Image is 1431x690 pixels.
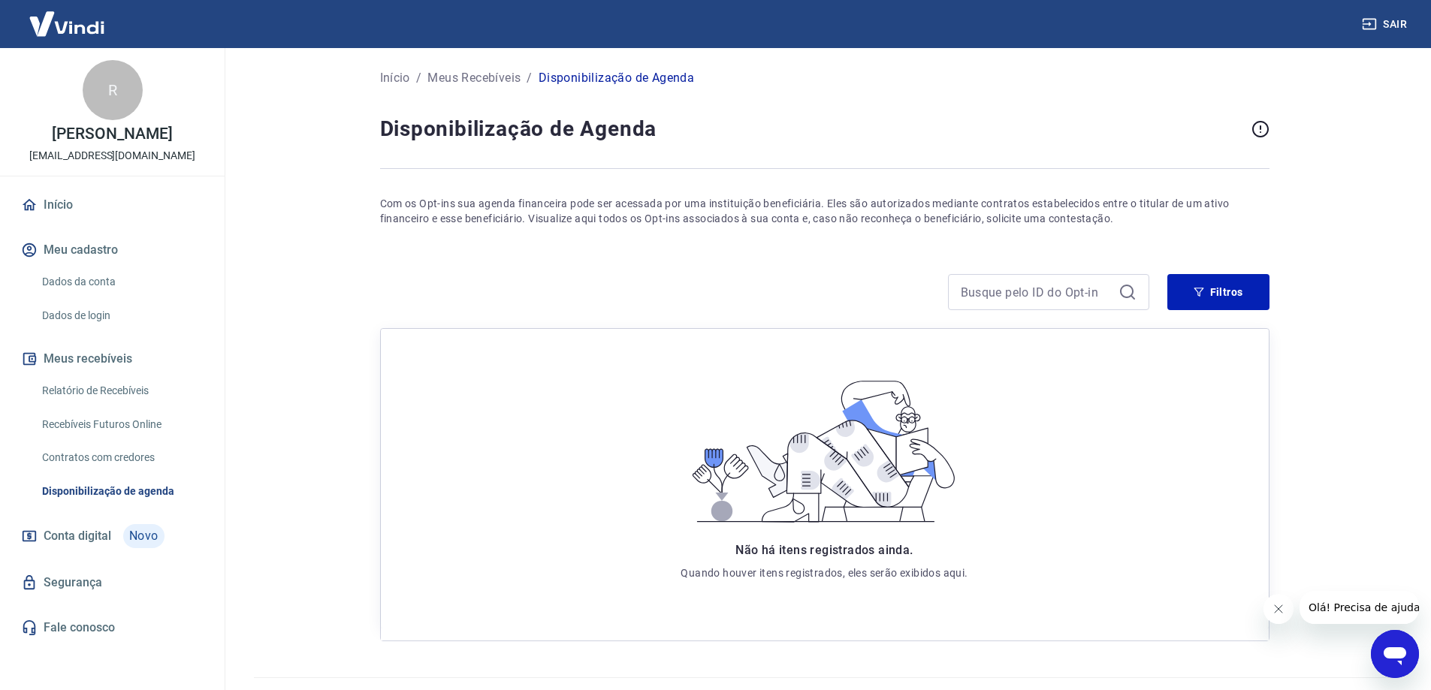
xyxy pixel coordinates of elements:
p: Disponibilização de Agenda [539,69,694,87]
a: Fale conosco [18,611,207,644]
a: Segurança [18,566,207,599]
a: Contratos com credores [36,442,207,473]
a: Início [18,188,207,221]
span: Novo [123,524,165,548]
a: Relatório de Recebíveis [36,375,207,406]
a: Início [380,69,410,87]
a: Dados de login [36,300,207,331]
a: Disponibilização de agenda [36,476,207,507]
span: Não há itens registrados ainda. [735,543,913,557]
a: Conta digitalNovo [18,518,207,554]
input: Busque pelo ID do Opt-in [961,281,1112,303]
a: Recebíveis Futuros Online [36,409,207,440]
h4: Disponibilização de Agenda [380,114,1245,144]
p: / [416,69,421,87]
p: [PERSON_NAME] [52,126,172,142]
button: Sair [1359,11,1413,38]
iframe: Fechar mensagem [1263,594,1294,624]
button: Meus recebíveis [18,342,207,375]
a: Dados da conta [36,267,207,297]
p: Quando houver itens registrados, eles serão exibidos aqui. [681,565,968,580]
button: Meu cadastro [18,234,207,267]
p: / [527,69,532,87]
span: Olá! Precisa de ajuda? [9,11,126,23]
span: Conta digital [44,526,111,547]
button: Filtros [1167,274,1269,310]
iframe: Mensagem da empresa [1300,591,1419,624]
p: Com os Opt-ins sua agenda financeira pode ser acessada por uma instituição beneficiária. Eles são... [380,196,1269,226]
a: Meus Recebíveis [427,69,521,87]
p: [EMAIL_ADDRESS][DOMAIN_NAME] [29,148,195,164]
iframe: Botão para abrir a janela de mensagens [1371,630,1419,678]
img: Vindi [18,1,116,47]
div: R [83,60,143,120]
